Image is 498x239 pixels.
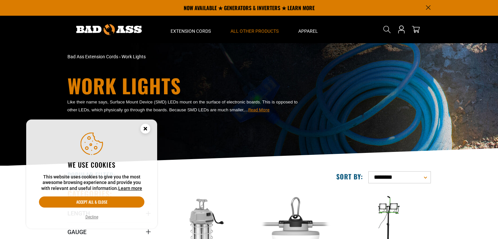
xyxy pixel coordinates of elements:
span: Read More [248,107,269,112]
span: All Other Products [231,28,279,34]
h2: We use cookies [39,160,144,169]
button: Accept all & close [39,196,144,208]
span: Extension Cords [171,28,211,34]
nav: breadcrumbs [67,53,306,60]
h1: Work Lights [67,76,306,95]
summary: Search [382,24,392,35]
a: Bad Ass Extension Cords [67,54,118,59]
button: Decline [83,214,100,220]
img: Bad Ass Extension Cords [76,24,142,35]
span: Apparel [298,28,318,34]
span: › [119,54,120,59]
span: Work Lights [121,54,146,59]
summary: Apparel [288,16,328,43]
label: Sort by: [336,172,363,181]
span: Gauge [67,228,86,236]
p: This website uses cookies to give you the most awesome browsing experience and provide you with r... [39,174,144,192]
a: Learn more [118,186,142,191]
aside: Cookie Consent [26,119,157,229]
summary: Extension Cords [161,16,221,43]
span: Like their name says, Surface Mount Device (SMD) LEDs mount on the surface of electronic boards. ... [67,100,298,112]
summary: All Other Products [221,16,288,43]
